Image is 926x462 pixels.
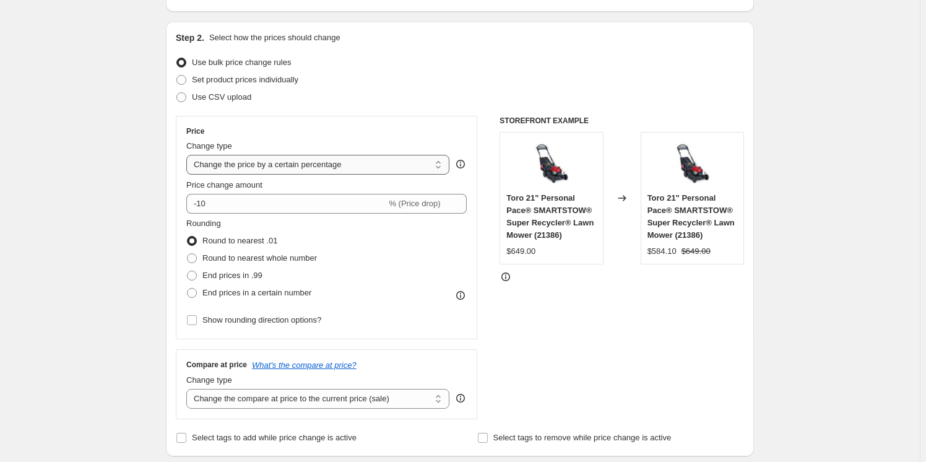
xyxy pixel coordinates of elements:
span: Select tags to remove while price change is active [493,433,672,442]
span: End prices in a certain number [202,288,311,297]
span: Select tags to add while price change is active [192,433,357,442]
span: Round to nearest .01 [202,236,277,245]
div: $649.00 [506,245,535,258]
span: Show rounding direction options? [202,315,321,325]
h3: Price [186,126,204,136]
span: Rounding [186,219,221,228]
span: Change type [186,141,232,150]
span: End prices in .99 [202,271,262,280]
span: Toro 21" Personal Pace® SMARTSTOW® Super Recycler® Lawn Mower (21386) [506,193,594,240]
h6: STOREFRONT EXAMPLE [500,116,744,126]
div: help [454,392,467,404]
div: $584.10 [647,245,677,258]
span: Use bulk price change rules [192,58,291,67]
span: Round to nearest whole number [202,253,317,263]
span: Toro 21" Personal Pace® SMARTSTOW® Super Recycler® Lawn Mower (21386) [647,193,735,240]
p: Select how the prices should change [209,32,340,44]
h3: Compare at price [186,360,247,370]
span: Set product prices individually [192,75,298,84]
button: What's the compare at price? [252,360,357,370]
span: Price change amount [186,180,262,190]
h2: Step 2. [176,32,204,44]
div: help [454,158,467,170]
span: Change type [186,375,232,385]
span: Use CSV upload [192,92,251,102]
span: % (Price drop) [389,199,440,208]
input: -15 [186,194,386,214]
img: toro-walk-behind-mowers-toro-21-personal-pace-smartstow-super-recycler-lawn-mower-21386-tor-21386... [527,139,576,188]
strike: $649.00 [682,245,711,258]
img: toro-walk-behind-mowers-toro-21-personal-pace-smartstow-super-recycler-lawn-mower-21386-tor-21386... [667,139,717,188]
